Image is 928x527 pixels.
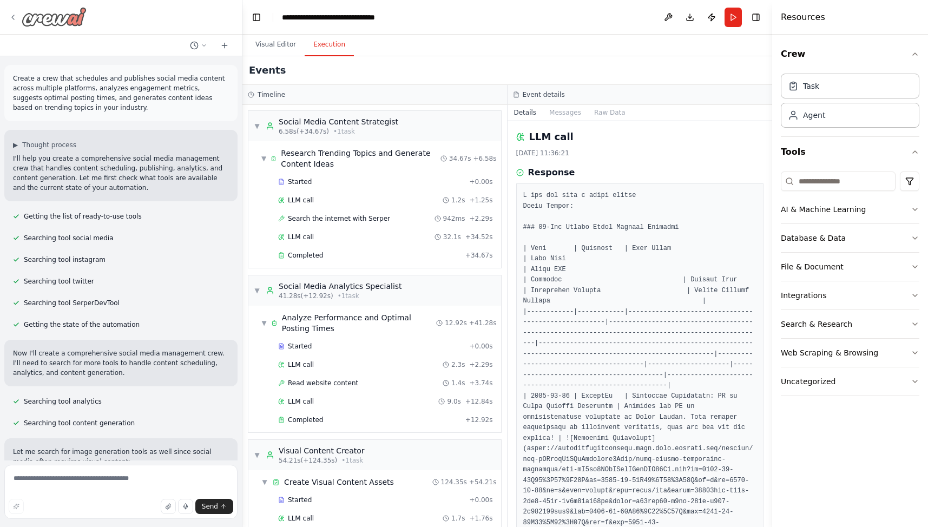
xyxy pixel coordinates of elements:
span: ▼ [254,286,260,295]
button: Database & Data [781,224,919,252]
span: 124.35s [441,478,467,486]
span: + 41.28s [469,319,497,327]
div: Web Scraping & Browsing [781,347,878,358]
span: + 1.25s [469,196,492,205]
button: Execution [305,34,354,56]
div: Task [803,81,819,91]
span: 1.7s [451,514,465,523]
button: File & Document [781,253,919,281]
span: + 0.00s [469,342,492,351]
span: • 1 task [333,127,355,136]
span: LLM call [288,397,314,406]
span: 6.58s (+34.67s) [279,127,329,136]
h3: Timeline [258,90,285,99]
span: + 3.74s [469,379,492,387]
span: 32.1s [443,233,461,241]
button: Visual Editor [247,34,305,56]
div: Database & Data [781,233,846,243]
h2: Events [249,63,286,78]
span: + 2.29s [469,214,492,223]
span: Create Visual Content Assets [284,477,394,488]
nav: breadcrumb [282,12,404,23]
span: ▼ [261,154,266,163]
span: Send [202,502,218,511]
div: Search & Research [781,319,852,330]
button: AI & Machine Learning [781,195,919,223]
button: Upload files [161,499,176,514]
span: 1.4s [451,379,465,387]
span: 1.2s [451,196,465,205]
span: Started [288,177,312,186]
div: [DATE] 11:36:21 [516,149,764,157]
span: Started [288,342,312,351]
span: + 12.92s [465,416,493,424]
span: LLM call [288,196,314,205]
span: Completed [288,251,323,260]
span: ▼ [254,451,260,459]
span: + 12.84s [465,397,493,406]
span: Research Trending Topics and Generate Content Ideas [281,148,440,169]
div: Social Media Content Strategist [279,116,398,127]
button: Switch to previous chat [186,39,212,52]
span: + 0.00s [469,177,492,186]
h3: Event details [523,90,565,99]
p: Let me search for image generation tools as well since social media often requires visual content: [13,447,229,466]
span: + 6.58s [473,154,496,163]
img: Logo [22,7,87,27]
span: ▼ [261,478,268,486]
h2: LLM call [529,129,574,144]
span: + 34.67s [465,251,493,260]
span: Searching tool analytics [24,397,102,406]
span: + 0.00s [469,496,492,504]
button: Raw Data [588,105,632,120]
div: AI & Machine Learning [781,204,866,215]
span: 942ms [443,214,465,223]
span: ▼ [261,319,267,327]
span: LLM call [288,233,314,241]
button: Tools [781,137,919,167]
h4: Resources [781,11,825,24]
p: Create a crew that schedules and publishes social media content across multiple platforms, analyz... [13,74,229,113]
div: Uncategorized [781,376,835,387]
span: Searching tool content generation [24,419,135,427]
button: Crew [781,39,919,69]
button: ▶Thought process [13,141,76,149]
p: Now I'll create a comprehensive social media management crew. I'll need to search for more tools ... [13,348,229,378]
button: Start a new chat [216,39,233,52]
p: I'll help you create a comprehensive social media management crew that handles content scheduling... [13,154,229,193]
button: Improve this prompt [9,499,24,514]
span: • 1 task [338,292,359,300]
span: 2.3s [451,360,465,369]
button: Hide left sidebar [249,10,264,25]
button: Details [508,105,543,120]
span: Analyze Performance and Optimal Posting Times [282,312,436,334]
button: Uncategorized [781,367,919,396]
button: Integrations [781,281,919,309]
span: Search the internet with Serper [288,214,390,223]
span: Read website content [288,379,358,387]
span: + 34.52s [465,233,493,241]
span: 41.28s (+12.92s) [279,292,333,300]
span: + 1.76s [469,514,492,523]
span: LLM call [288,360,314,369]
button: Hide right sidebar [748,10,764,25]
span: Searching tool instagram [24,255,106,264]
div: Agent [803,110,825,121]
span: 54.21s (+124.35s) [279,456,337,465]
div: Social Media Analytics Specialist [279,281,402,292]
button: Web Scraping & Browsing [781,339,919,367]
span: 12.92s [445,319,467,327]
div: Integrations [781,290,826,301]
span: Getting the list of ready-to-use tools [24,212,142,221]
span: + 54.21s [469,478,497,486]
span: LLM call [288,514,314,523]
span: Getting the state of the automation [24,320,140,329]
span: Started [288,496,312,504]
div: Tools [781,167,919,405]
h3: Response [528,166,575,179]
span: Searching tool SerperDevTool [24,299,120,307]
span: Thought process [22,141,76,149]
div: Crew [781,69,919,136]
span: Searching tool twitter [24,277,94,286]
span: 9.0s [447,397,460,406]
